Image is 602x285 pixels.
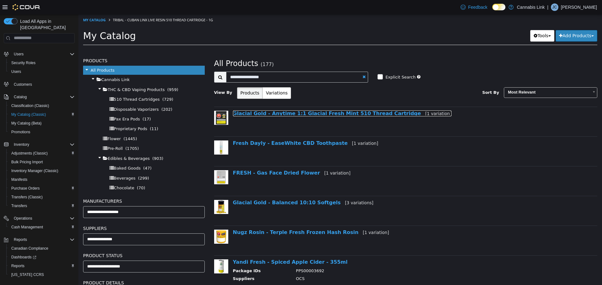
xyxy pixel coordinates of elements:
[6,166,77,175] button: Inventory Manager (Classic)
[11,50,75,58] span: Users
[83,93,94,97] span: (202)
[11,215,35,222] button: Operations
[35,161,57,166] span: Beverages
[9,59,38,67] a: Security Roles
[477,16,519,27] button: Add Products
[155,96,373,102] a: Glacial Gold - Anytime 1:1 Glacial Fresh Mint 510 Thread Cartridge[1 variation]
[11,186,40,191] span: Purchase Orders
[347,97,373,102] small: [1 variation]
[9,68,75,75] span: Users
[6,270,77,279] button: [US_STATE] CCRS
[551,3,558,11] div: Jenna Coles
[9,223,45,231] a: Cash Management
[5,16,57,27] span: My Catalog
[11,168,58,173] span: Inventory Manager (Classic)
[136,96,150,110] img: 150
[6,244,77,253] button: Canadian Compliance
[305,60,337,66] label: Explicit Search
[11,121,42,126] span: My Catalog (Beta)
[9,158,45,166] a: Bulk Pricing Import
[11,69,21,74] span: Users
[5,183,126,191] h5: Manufacturers
[9,202,75,210] span: Transfers
[18,18,75,31] span: Load All Apps in [GEOGRAPHIC_DATA]
[14,237,27,242] span: Reports
[6,201,77,210] button: Transfers
[274,126,300,131] small: [1 variation]
[11,177,27,182] span: Manifests
[11,141,32,148] button: Inventory
[284,216,311,221] small: [1 variation]
[35,93,80,97] span: Disposable Vaporizers
[11,81,34,88] a: Customers
[6,193,77,201] button: Transfers (Classic)
[6,101,77,110] button: Classification (Classic)
[9,68,24,75] a: Users
[155,261,213,269] th: Suppliers
[267,186,295,191] small: [3 variations]
[35,171,56,176] span: Chocolate
[5,210,126,218] h5: Suppliers
[29,142,71,146] span: Edibles & Beverages
[136,186,150,200] img: 150
[213,253,505,261] td: PPS00003692
[6,184,77,193] button: Purchase Orders
[9,102,52,109] a: Classification (Classic)
[6,223,77,232] button: Cash Management
[9,59,75,67] span: Security Roles
[6,67,77,76] button: Users
[182,47,195,53] small: (177)
[246,156,272,161] small: [1 variation]
[9,253,39,261] a: Dashboards
[5,43,126,50] h5: Products
[9,128,33,136] a: Promotions
[452,16,476,27] button: Tools
[9,128,75,136] span: Promotions
[14,216,32,221] span: Operations
[9,193,45,201] a: Transfers (Classic)
[35,83,81,87] span: 510 Thread Cartridges
[9,253,75,261] span: Dashboards
[136,245,150,259] img: 150
[11,272,44,277] span: [US_STATE] CCRS
[155,155,272,161] a: FRESH - Gas Face Dried Flower[1 variation]
[136,215,150,229] img: 150
[11,236,29,243] button: Reports
[34,3,135,8] span: Tribal - Cuban Linx Live Resin 510 Thread Cartridge - 1g
[9,102,75,109] span: Classification (Classic)
[11,203,27,208] span: Transfers
[64,102,72,107] span: (17)
[11,236,75,243] span: Reports
[35,102,61,107] span: Pax Era Pods
[6,59,77,67] button: Security Roles
[11,50,26,58] button: Users
[5,265,126,272] h5: Product Details
[11,80,75,88] span: Customers
[9,185,75,192] span: Purchase Orders
[9,202,29,210] a: Transfers
[9,262,75,270] span: Reports
[9,111,49,118] a: My Catalog (Classic)
[6,262,77,270] button: Reports
[9,150,50,157] a: Adjustments (Classic)
[9,120,75,127] span: My Catalog (Beta)
[71,112,80,117] span: (11)
[14,142,29,147] span: Inventory
[47,132,61,136] span: (1705)
[552,3,557,11] span: JC
[136,126,150,140] img: 150
[60,161,71,166] span: (299)
[11,160,43,165] span: Bulk Pricing Import
[89,73,100,78] span: (959)
[65,151,73,156] span: (47)
[6,119,77,128] button: My Catalog (Beta)
[9,158,75,166] span: Bulk Pricing Import
[136,156,150,170] img: 150
[29,132,44,136] span: Pre-Roll
[6,158,77,166] button: Bulk Pricing Import
[1,50,77,59] button: Users
[9,271,75,278] span: Washington CCRS
[492,4,505,10] input: Dark Mode
[468,4,487,10] span: Feedback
